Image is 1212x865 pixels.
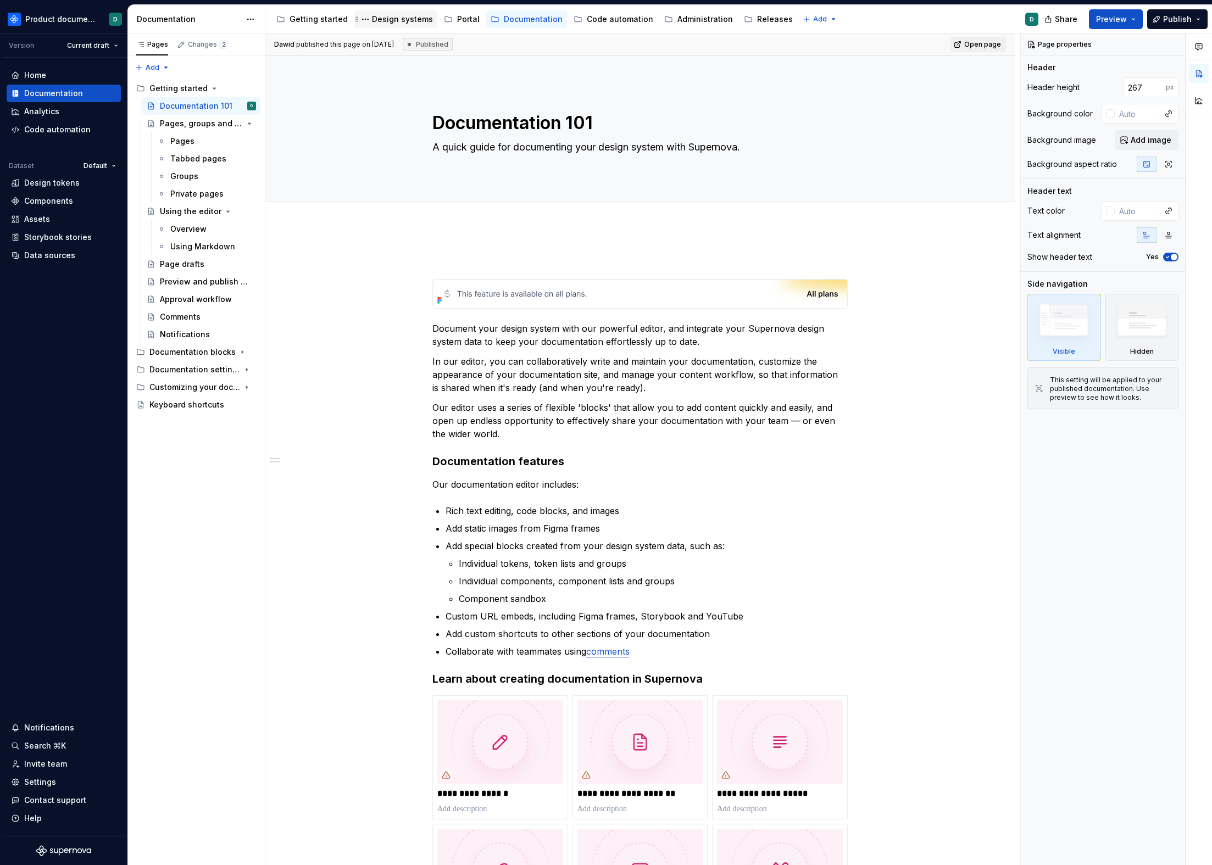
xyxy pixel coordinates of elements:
[1089,9,1143,29] button: Preview
[290,14,348,25] div: Getting started
[1163,14,1192,25] span: Publish
[79,158,121,174] button: Default
[677,14,733,25] div: Administration
[132,80,260,414] div: Page tree
[24,106,59,117] div: Analytics
[459,574,848,588] p: Individual components, component lists and groups
[446,627,848,640] p: Add custom shortcuts to other sections of your documentation
[8,13,21,26] img: 87691e09-aac2-46b6-b153-b9fe4eb63333.png
[149,347,236,358] div: Documentation blocks
[142,273,260,291] a: Preview and publish documentation
[142,115,260,132] a: Pages, groups and tabs
[1027,230,1081,241] div: Text alignment
[1027,82,1080,93] div: Header height
[132,378,260,396] div: Customizing your documentation
[7,103,121,120] a: Analytics
[24,196,73,207] div: Components
[36,845,91,856] svg: Supernova Logo
[1027,205,1065,216] div: Text color
[1039,9,1085,29] button: Share
[757,14,793,25] div: Releases
[1055,14,1077,25] span: Share
[1027,252,1092,263] div: Show header text
[1147,9,1208,29] button: Publish
[1027,135,1096,146] div: Background image
[132,396,260,414] a: Keyboard shortcuts
[1146,253,1159,261] label: Yes
[170,241,235,252] div: Using Markdown
[7,737,121,755] button: Search ⌘K
[2,7,125,31] button: Product documentationD
[446,522,848,535] p: Add static images from Figma frames
[459,592,848,605] p: Component sandbox
[160,101,232,111] div: Documentation 101
[7,228,121,246] a: Storybook stories
[24,758,67,769] div: Invite team
[24,740,66,751] div: Search ⌘K
[7,791,121,809] button: Contact support
[170,188,224,199] div: Private pages
[24,214,50,225] div: Assets
[149,399,224,410] div: Keyboard shortcuts
[149,382,240,393] div: Customizing your documentation
[1130,347,1154,356] div: Hidden
[569,10,658,28] a: Code automation
[1166,83,1174,92] p: px
[457,14,480,25] div: Portal
[437,700,563,784] img: 520401c6-e0fa-4775-a095-155cc5fd8056.png
[1115,130,1178,150] button: Add image
[24,795,86,806] div: Contact support
[577,700,703,784] img: 30781d39-89c4-4559-a82b-723df9f187f4.png
[142,308,260,326] a: Comments
[7,85,121,102] a: Documentation
[964,40,1001,49] span: Open page
[153,168,260,185] a: Groups
[587,14,653,25] div: Code automation
[430,110,846,136] textarea: Documentation 101
[132,343,260,361] div: Documentation blocks
[170,153,226,164] div: Tabbed pages
[432,322,848,348] p: Document your design system with our powerful editor, and integrate your Supernova design system ...
[24,124,91,135] div: Code automation
[1027,278,1088,289] div: Side navigation
[440,10,484,28] a: Portal
[137,14,241,25] div: Documentation
[7,210,121,228] a: Assets
[7,247,121,264] a: Data sources
[132,60,173,75] button: Add
[813,15,827,24] span: Add
[432,478,848,491] p: Our documentation editor includes:
[84,161,107,170] span: Default
[153,132,260,150] a: Pages
[142,326,260,343] a: Notifications
[446,504,848,517] p: Rich text editing, code blocks, and images
[160,276,251,287] div: Preview and publish documentation
[1027,62,1055,73] div: Header
[799,12,841,27] button: Add
[24,177,80,188] div: Design tokens
[9,41,34,50] div: Version
[274,40,394,49] span: published this page on [DATE]
[1027,159,1117,170] div: Background aspect ratio
[170,171,198,182] div: Groups
[160,329,210,340] div: Notifications
[504,14,563,25] div: Documentation
[1115,104,1159,124] input: Auto
[459,557,848,570] p: Individual tokens, token lists and groups
[432,355,848,394] p: In our editor, you can collaboratively write and maintain your documentation, customize the appea...
[153,238,260,255] a: Using Markdown
[153,150,260,168] a: Tabbed pages
[62,38,123,53] button: Current draft
[7,773,121,791] a: Settings
[160,118,243,129] div: Pages, groups and tabs
[142,203,260,220] a: Using the editor
[740,10,797,28] a: Releases
[142,291,260,308] a: Approval workflow
[432,401,848,440] p: Our editor uses a series of flexible 'blocks' that allow you to add content quickly and easily, a...
[1050,376,1171,402] div: This setting will be applied to your published documentation. Use preview to see how it looks.
[274,40,294,48] span: Dawid
[251,101,253,111] div: D
[432,671,848,687] h3: Learn about creating documentation in Supernova
[160,259,204,270] div: Page drafts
